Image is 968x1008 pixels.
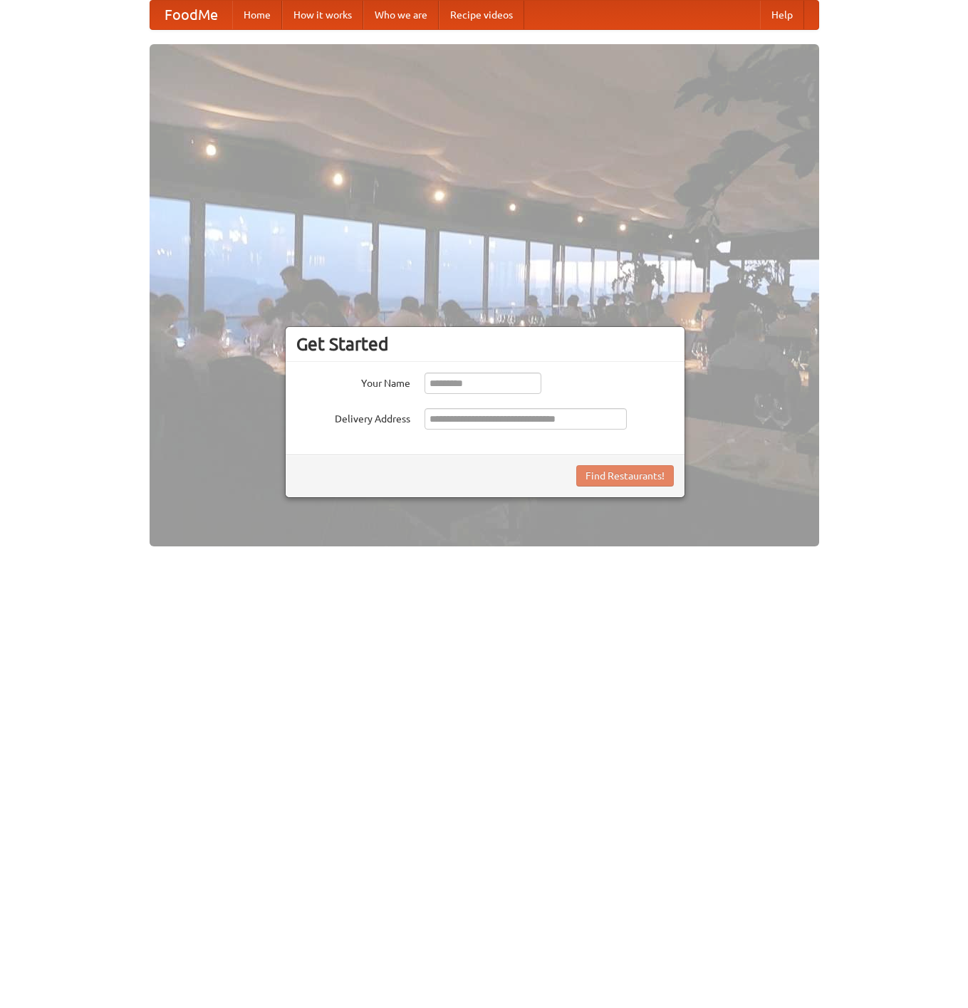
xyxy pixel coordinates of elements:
[282,1,363,29] a: How it works
[576,465,674,487] button: Find Restaurants!
[150,1,232,29] a: FoodMe
[439,1,524,29] a: Recipe videos
[296,333,674,355] h3: Get Started
[363,1,439,29] a: Who we are
[232,1,282,29] a: Home
[296,373,410,390] label: Your Name
[296,408,410,426] label: Delivery Address
[760,1,804,29] a: Help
